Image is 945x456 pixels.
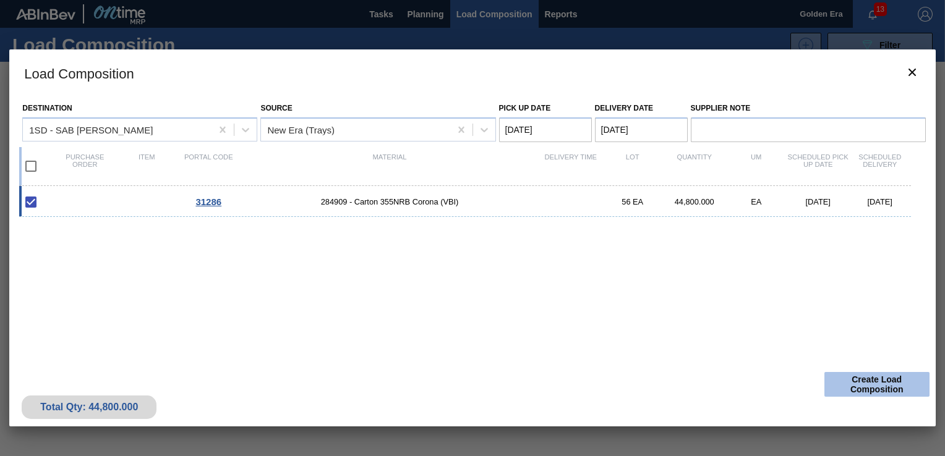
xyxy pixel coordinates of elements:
div: UM [725,153,787,179]
label: Supplier Note [691,99,926,117]
div: Material [239,153,539,179]
span: 31286 [195,196,221,207]
div: Scheduled Delivery [849,153,911,179]
label: Delivery Date [595,104,653,112]
div: 56 EA [602,197,664,206]
div: Item [116,153,177,179]
label: Pick up Date [499,104,551,112]
label: Destination [22,104,72,112]
div: Purchase order [54,153,116,179]
h3: Load Composition [9,49,935,96]
div: New Era (Trays) [267,124,335,135]
input: mm/dd/yyyy [595,117,688,142]
div: [DATE] [787,197,849,206]
input: mm/dd/yyyy [499,117,592,142]
span: 284909 - Carton 355NRB Corona (VBI) [239,197,539,206]
div: Delivery Time [540,153,602,179]
div: Lot [602,153,664,179]
div: [DATE] [849,197,911,206]
div: Quantity [664,153,725,179]
div: Total Qty: 44,800.000 [31,402,147,413]
div: Go to Order [177,196,239,207]
label: Source [260,104,292,112]
div: 44,800.000 [664,197,725,206]
div: Scheduled Pick up Date [787,153,849,179]
div: EA [725,197,787,206]
button: Create Load Composition [824,372,930,397]
div: 1SD - SAB [PERSON_NAME] [29,124,153,135]
div: Portal code [177,153,239,179]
